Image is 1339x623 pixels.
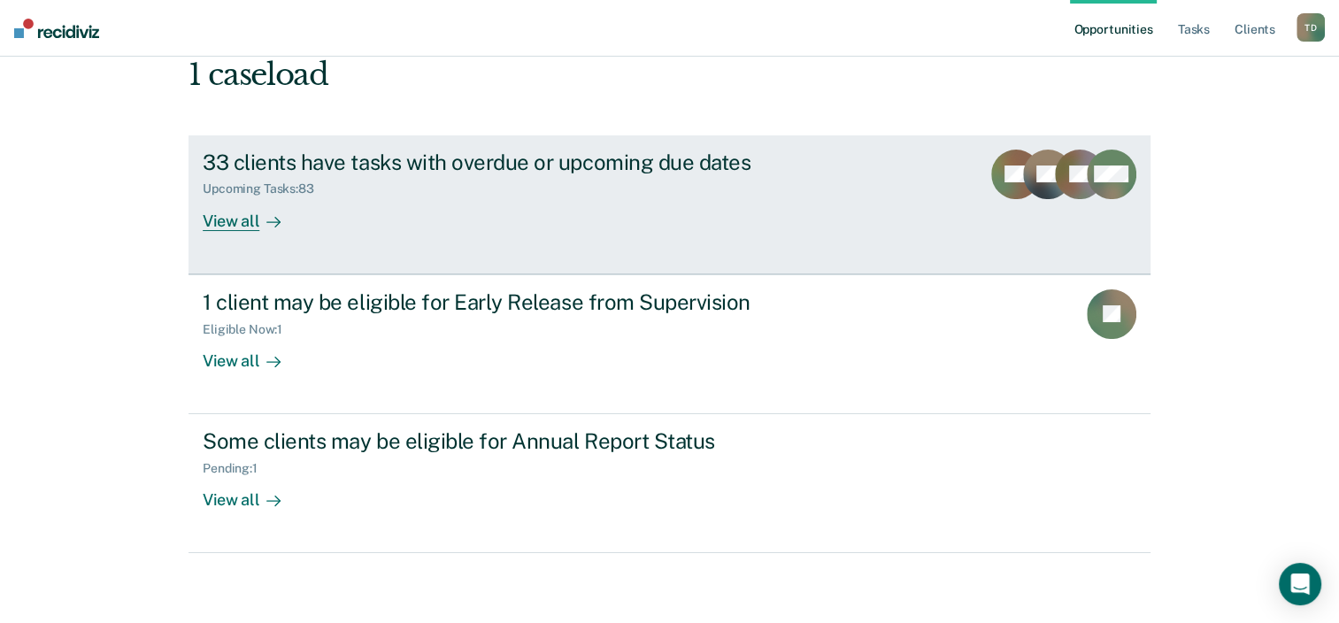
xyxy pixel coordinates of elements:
div: 1 client may be eligible for Early Release from Supervision [203,289,824,315]
img: Recidiviz [14,19,99,38]
div: Upcoming Tasks : 83 [203,181,328,196]
div: Eligible Now : 1 [203,322,296,337]
a: 1 client may be eligible for Early Release from SupervisionEligible Now:1View all [189,274,1150,414]
button: TD [1297,13,1325,42]
div: T D [1297,13,1325,42]
div: Hi, Tosin. We’ve found some outstanding items across 1 caseload [189,20,958,93]
div: Open Intercom Messenger [1279,563,1321,605]
div: View all [203,476,302,511]
div: View all [203,336,302,371]
div: Pending : 1 [203,461,272,476]
div: Some clients may be eligible for Annual Report Status [203,428,824,454]
div: 33 clients have tasks with overdue or upcoming due dates [203,150,824,175]
a: 33 clients have tasks with overdue or upcoming due datesUpcoming Tasks:83View all [189,135,1150,274]
a: Some clients may be eligible for Annual Report StatusPending:1View all [189,414,1150,553]
div: View all [203,196,302,231]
